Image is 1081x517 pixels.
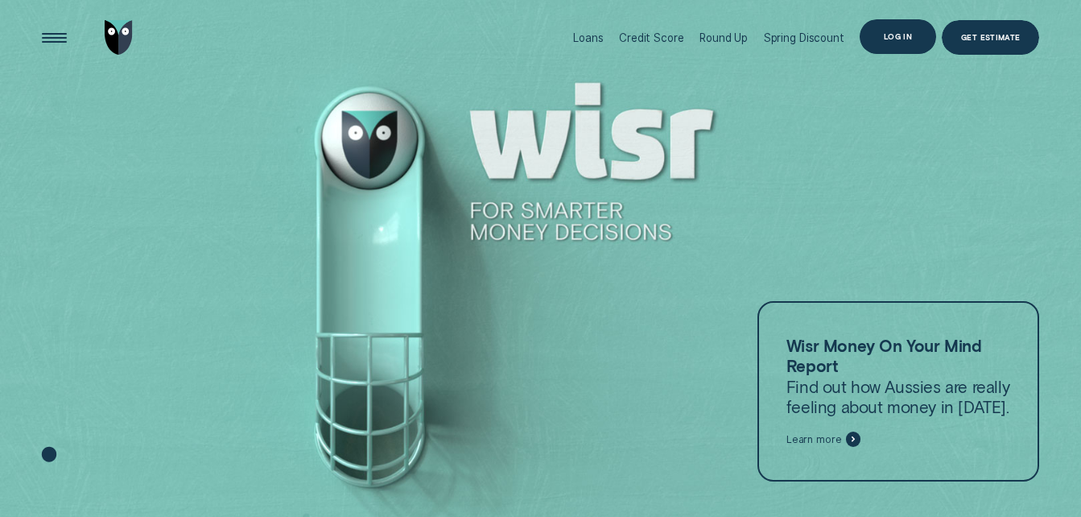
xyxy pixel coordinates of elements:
a: Get Estimate [942,20,1039,54]
img: Wisr [105,20,133,54]
span: Learn more [786,433,842,446]
p: Find out how Aussies are really feeling about money in [DATE]. [786,336,1011,418]
button: Log in [860,19,935,53]
strong: Wisr Money On Your Mind Report [786,336,982,376]
div: Loans [573,31,603,44]
button: Open Menu [37,20,71,54]
div: Credit Score [619,31,683,44]
div: Spring Discount [764,31,844,44]
div: Round Up [699,31,748,44]
a: Wisr Money On Your Mind ReportFind out how Aussies are really feeling about money in [DATE].Learn... [757,301,1039,482]
div: Log in [884,34,912,40]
